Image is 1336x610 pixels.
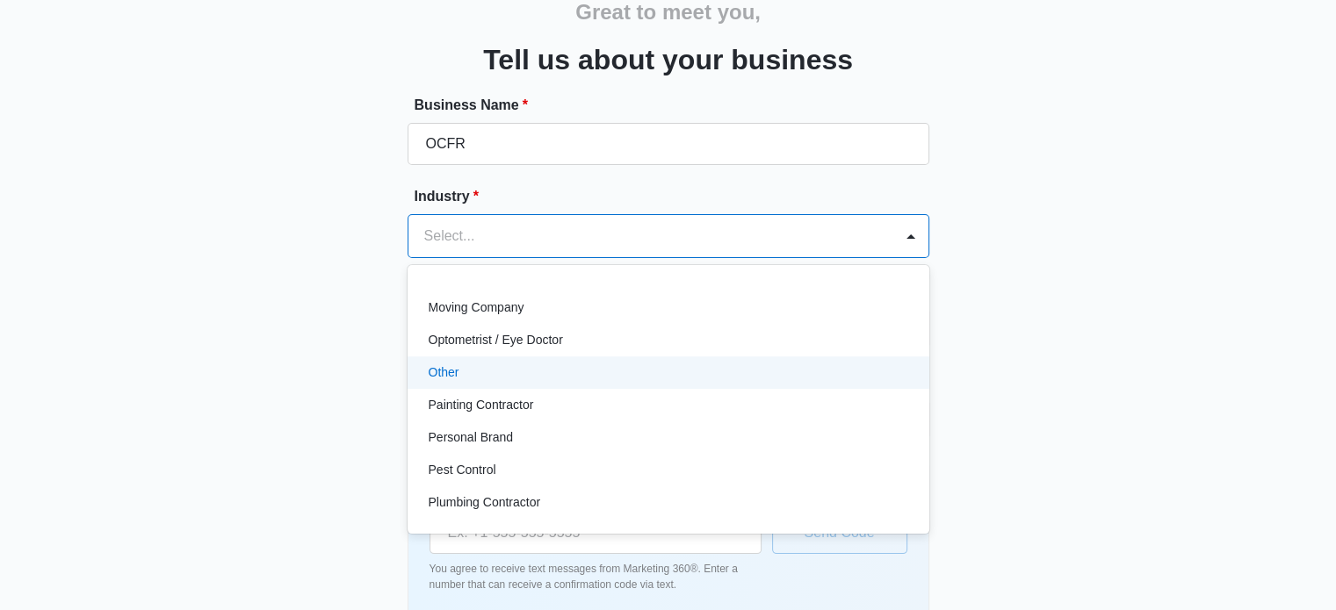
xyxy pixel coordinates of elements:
h3: Tell us about your business [483,39,853,81]
label: Business Name [415,95,936,116]
label: Industry [415,186,936,207]
p: Optometrist / Eye Doctor [429,331,563,349]
p: Other [429,363,459,382]
p: You agree to receive text messages from Marketing 360®. Enter a number that can receive a confirm... [430,561,762,592]
p: Plumbing Contractor [429,493,541,512]
input: e.g. Jane's Plumbing [408,123,929,165]
p: Painting Contractor [429,396,534,414]
p: Pest Control [429,461,496,479]
p: Moving Company [429,298,524,317]
p: Personal Brand [429,428,514,447]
